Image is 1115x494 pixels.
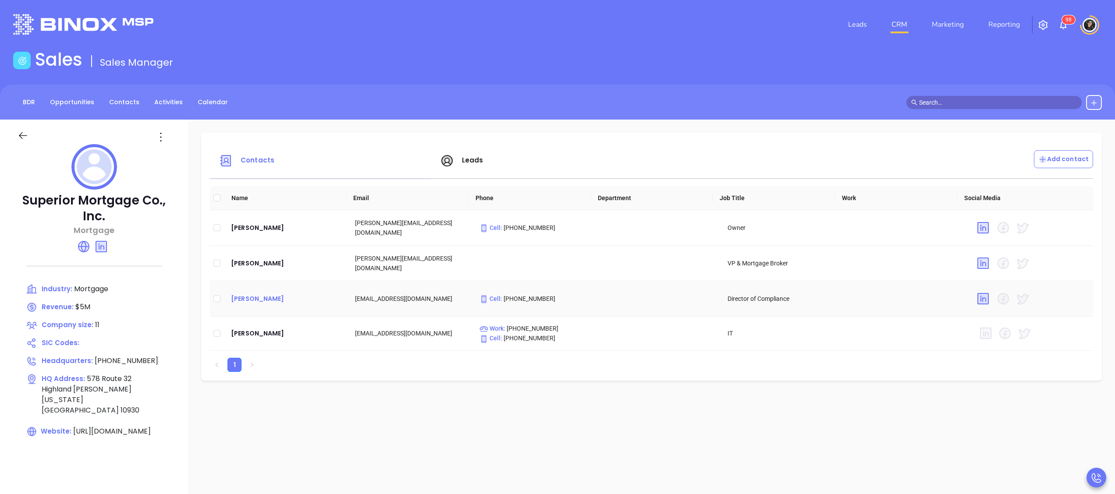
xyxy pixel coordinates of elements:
p: Add contact [1038,155,1089,164]
span: Company size: [42,320,93,329]
td: IT [721,317,845,351]
td: Owner [721,210,845,246]
span: 8 [1069,17,1072,23]
th: Name [224,186,347,210]
span: Work : [479,325,505,332]
span: Cell : [479,335,502,342]
a: Contacts [104,95,145,109]
span: [PHONE_NUMBER] [95,356,158,366]
th: Department [591,186,713,210]
span: SIC Codes: [42,338,79,347]
span: Sales Manager [100,56,173,69]
span: HQ Address: [42,374,85,383]
a: Opportunities [45,95,99,109]
span: Website: [26,427,71,436]
li: 1 [227,358,241,372]
p: [PHONE_NUMBER] [479,294,589,303]
span: right [249,362,255,367]
td: [PERSON_NAME][EMAIL_ADDRESS][DOMAIN_NAME] [348,246,472,281]
span: Headquarters: [42,356,93,365]
span: Revenue: [42,302,74,311]
a: [PERSON_NAME] [231,258,341,268]
a: [PERSON_NAME] [231,222,341,233]
span: Industry: [42,284,72,293]
sup: 98 [1062,15,1075,24]
a: Reporting [985,16,1023,33]
input: Search… [919,98,1077,107]
span: Cell : [479,295,502,302]
li: Next Page [245,358,259,372]
button: left [210,358,224,372]
th: Work [835,186,957,210]
td: VP & Mortgage Broker [721,246,845,281]
p: Superior Mortgage Co., Inc. [18,193,170,224]
span: Cell : [479,224,502,231]
p: [PHONE_NUMBER] [479,333,589,343]
span: Leads [462,155,483,165]
img: profile logo [71,144,117,190]
img: logo [13,14,153,35]
a: 1 [228,358,241,371]
th: Phone [469,186,591,210]
h1: Sales [35,49,82,70]
span: search [911,99,917,106]
th: Social Media [957,186,1079,210]
img: user [1083,18,1097,32]
span: $5M [75,302,90,312]
img: iconSetting [1038,20,1048,30]
span: left [214,362,220,367]
li: Previous Page [210,358,224,372]
td: Director of Compliance [721,281,845,317]
a: Marketing [928,16,967,33]
button: right [245,358,259,372]
a: CRM [888,16,911,33]
th: Job Title [713,186,835,210]
a: BDR [18,95,40,109]
p: [PHONE_NUMBER] [479,223,589,233]
span: 9 [1065,17,1069,23]
td: [PERSON_NAME][EMAIL_ADDRESS][DOMAIN_NAME] [348,210,472,246]
td: [EMAIL_ADDRESS][DOMAIN_NAME] [348,281,472,317]
a: Calendar [192,95,233,109]
p: Mortgage [18,224,170,236]
th: Email [346,186,469,210]
img: iconNotification [1058,20,1069,30]
a: [PERSON_NAME] [231,293,341,304]
a: Activities [149,95,188,109]
a: Leads [845,16,870,33]
span: Contacts [241,155,274,165]
p: [PHONE_NUMBER] [479,324,589,333]
span: Mortgage [74,284,108,294]
span: [URL][DOMAIN_NAME] [73,426,151,436]
span: 11 [95,320,99,330]
td: [EMAIL_ADDRESS][DOMAIN_NAME] [348,317,472,351]
a: [PERSON_NAME] [231,328,341,339]
span: 578 Route 32 Highland [PERSON_NAME] [US_STATE] [GEOGRAPHIC_DATA] 10930 [42,374,139,415]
